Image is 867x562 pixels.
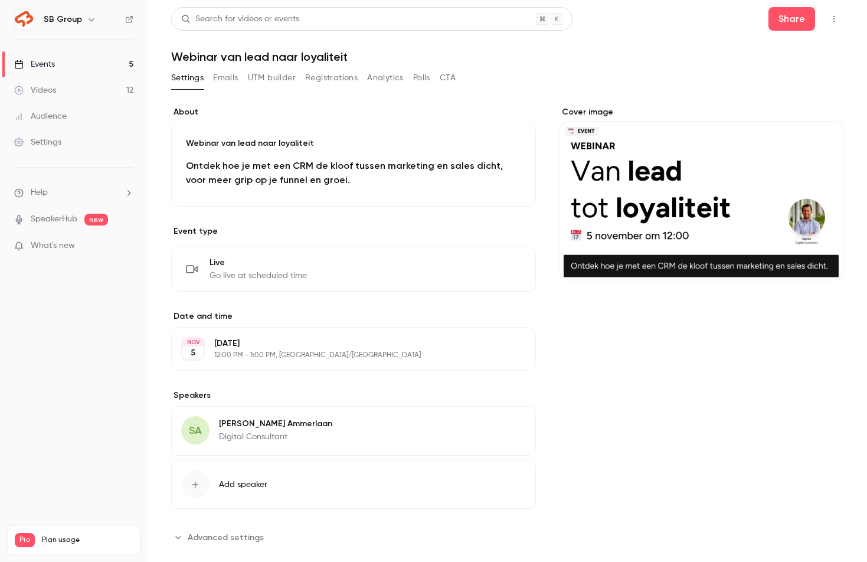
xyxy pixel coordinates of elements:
h1: Webinar van lead naar loyaliteit [171,50,843,64]
p: Digital Consultant [219,431,332,443]
label: Date and time [171,311,536,322]
span: What's new [31,240,75,252]
button: Settings [171,68,204,87]
span: Advanced settings [188,531,264,544]
p: [PERSON_NAME] Ammerlaan [219,418,332,430]
div: SA[PERSON_NAME] AmmerlaanDigital Consultant [171,406,536,456]
button: Advanced settings [171,528,271,547]
button: CTA [440,68,456,87]
img: SB Group [15,10,34,29]
button: Emails [213,68,238,87]
p: Webinar van lead naar loyaliteit [186,138,521,149]
section: Cover image [560,106,843,280]
li: help-dropdown-opener [14,187,133,199]
button: Share [768,7,815,31]
div: Audience [14,110,67,122]
strong: Ontdek hoe je met een CRM de kloof tussen marketing en sales dicht, voor meer grip op je funnel e... [186,160,503,185]
label: Cover image [560,106,843,118]
div: Videos [14,84,56,96]
span: Pro [15,533,35,547]
span: new [84,214,108,226]
button: Polls [413,68,430,87]
div: NOV [182,338,204,347]
p: Event type [171,226,536,237]
label: About [171,106,536,118]
span: Go live at scheduled time [210,270,307,282]
div: Settings [14,136,61,148]
button: Registrations [305,68,358,87]
p: [DATE] [214,338,473,349]
span: Help [31,187,48,199]
a: SpeakerHub [31,213,77,226]
button: UTM builder [248,68,296,87]
p: 12:00 PM - 1:00 PM, [GEOGRAPHIC_DATA]/[GEOGRAPHIC_DATA] [214,351,473,360]
span: SA [189,423,202,439]
section: Advanced settings [171,528,536,547]
iframe: Noticeable Trigger [119,241,133,251]
label: Speakers [171,390,536,401]
h6: SB Group [44,14,82,25]
span: Add speaker [219,479,267,491]
div: Events [14,58,55,70]
div: Search for videos or events [181,13,299,25]
p: 5 [191,347,195,359]
button: Add speaker [171,460,536,509]
span: Plan usage [42,535,133,545]
span: Live [210,257,307,269]
button: Analytics [367,68,404,87]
